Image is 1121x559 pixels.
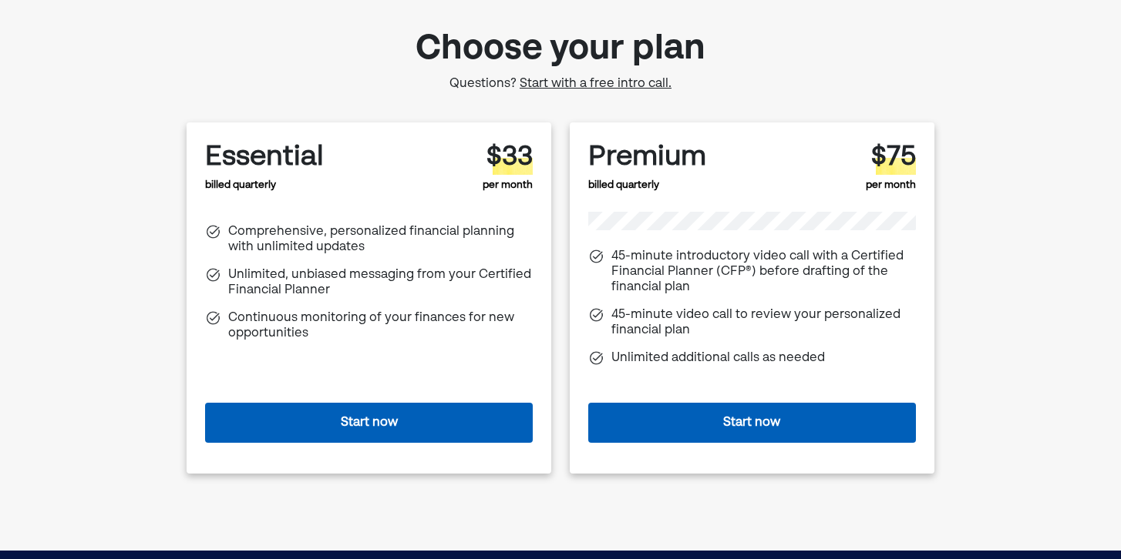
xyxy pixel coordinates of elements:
[866,141,916,174] div: $75
[228,310,533,341] div: Continuous monitoring of your finances for new opportunities
[611,249,916,295] div: 45-minute introductory video call with a Certified Financial Planner (CFP®) before drafting of th...
[228,224,533,255] div: Comprehensive, personalized financial planning with unlimited updates
[520,78,672,90] span: Start with a free intro call.
[866,141,916,193] div: per month
[416,76,705,92] div: Questions?
[588,141,706,174] div: Premium
[205,141,324,174] div: Essential
[205,141,324,193] div: billed quarterly
[483,141,533,193] div: per month
[611,307,916,338] div: 45-minute video call to review your personalized financial plan
[611,350,825,366] div: Unlimited additional calls as needed
[588,403,916,443] button: Start now
[416,22,705,76] div: Choose your plan
[483,141,533,174] div: $33
[205,403,533,443] button: Start now
[228,267,533,298] div: Unlimited, unbiased messaging from your Certified Financial Planner
[588,141,706,193] div: billed quarterly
